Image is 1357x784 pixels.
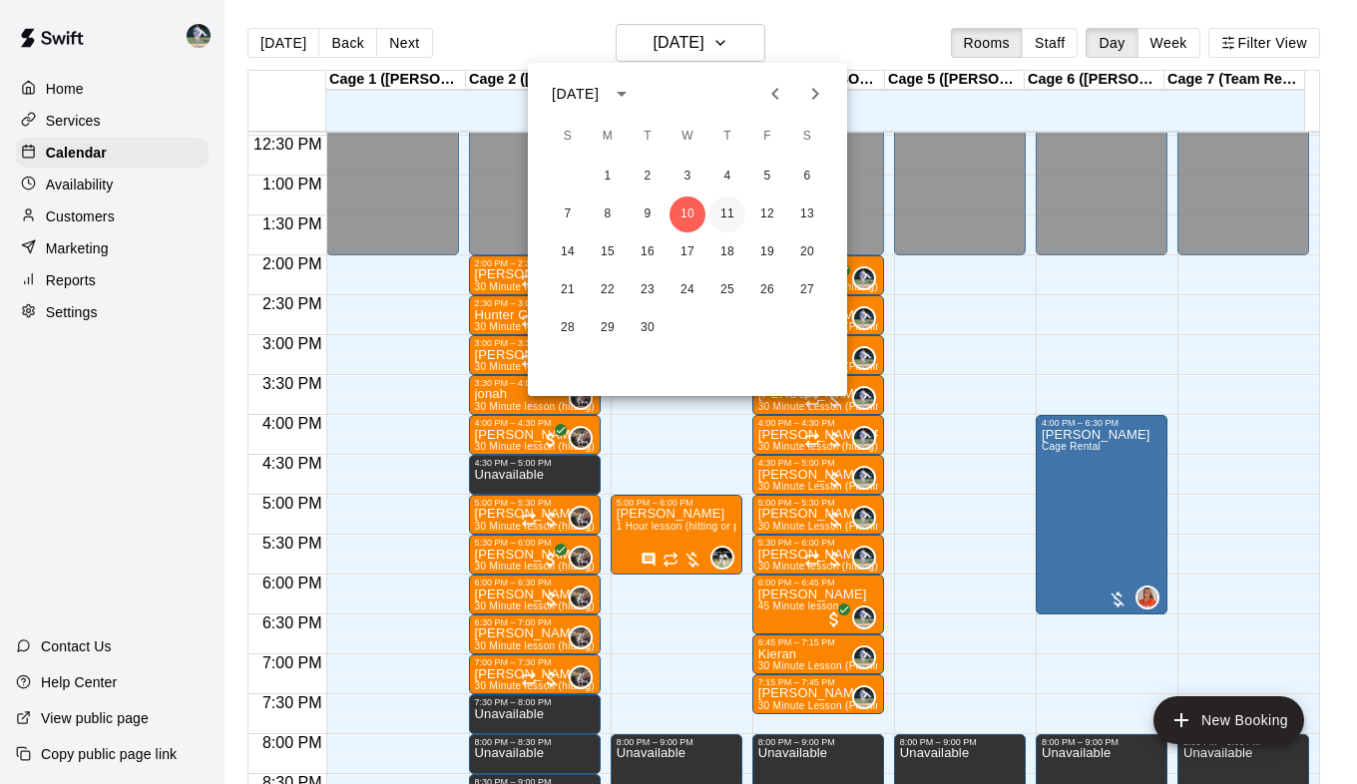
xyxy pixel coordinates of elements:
button: 18 [709,234,745,270]
button: 25 [709,272,745,308]
span: Tuesday [630,117,666,157]
button: 30 [630,310,666,346]
button: 4 [709,159,745,195]
button: 15 [590,234,626,270]
button: Previous month [755,74,795,114]
button: Next month [795,74,835,114]
button: 20 [789,234,825,270]
button: calendar view is open, switch to year view [605,77,639,111]
button: 16 [630,234,666,270]
button: 7 [550,196,586,232]
button: 23 [630,272,666,308]
button: 14 [550,234,586,270]
span: Saturday [789,117,825,157]
button: 24 [670,272,705,308]
button: 9 [630,196,666,232]
button: 12 [749,196,785,232]
button: 13 [789,196,825,232]
span: Sunday [550,117,586,157]
button: 8 [590,196,626,232]
button: 27 [789,272,825,308]
button: 29 [590,310,626,346]
button: 6 [789,159,825,195]
span: Monday [590,117,626,157]
button: 10 [670,196,705,232]
button: 2 [630,159,666,195]
button: 1 [590,159,626,195]
button: 3 [670,159,705,195]
button: 28 [550,310,586,346]
button: 11 [709,196,745,232]
button: 19 [749,234,785,270]
button: 22 [590,272,626,308]
button: 21 [550,272,586,308]
button: 5 [749,159,785,195]
span: Friday [749,117,785,157]
div: [DATE] [552,84,599,105]
span: Wednesday [670,117,705,157]
span: Thursday [709,117,745,157]
button: 26 [749,272,785,308]
button: 17 [670,234,705,270]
